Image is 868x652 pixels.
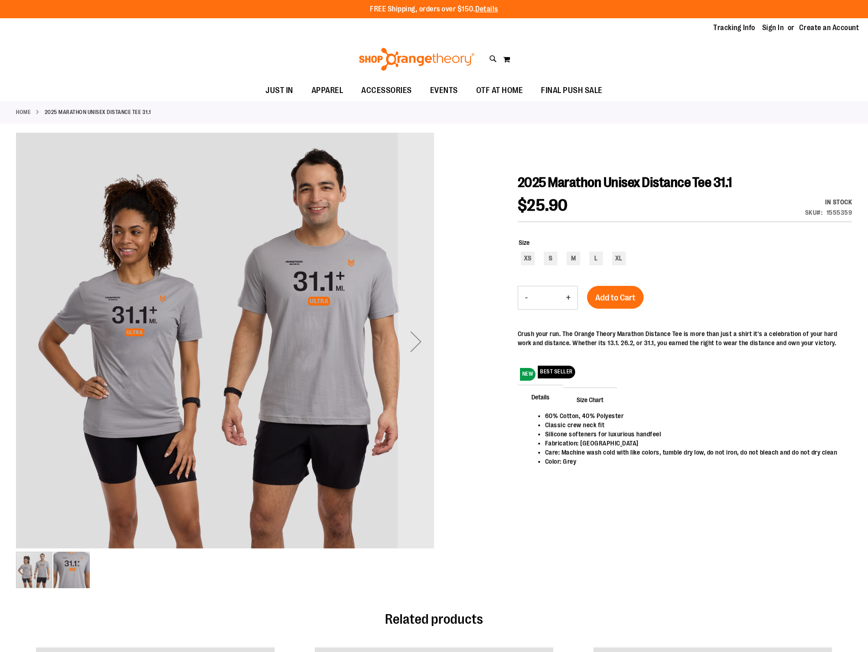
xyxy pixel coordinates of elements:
span: APPAREL [312,80,343,101]
span: Related products [385,611,483,627]
a: Create an Account [799,23,859,33]
div: XS [521,252,535,265]
div: carousel [16,133,434,589]
li: 60% Cotton, 40% Polyester [545,411,843,420]
div: XL [612,252,626,265]
span: NEW [520,368,536,380]
a: JUST IN [256,80,302,101]
span: FINAL PUSH SALE [541,80,603,101]
strong: SKU [805,209,823,216]
a: Home [16,108,31,116]
button: Add to Cart [587,286,644,309]
span: Details [518,385,563,409]
a: Tracking Info [713,23,755,33]
span: BEST SELLER [538,366,575,378]
a: EVENTS [421,80,467,101]
span: OTF AT HOME [476,80,523,101]
li: Fabrication: [GEOGRAPHIC_DATA] [545,439,843,448]
div: 2025 Marathon Unisex Distance Tee 31.1 [16,133,434,551]
a: FINAL PUSH SALE [532,80,612,101]
div: L [589,252,603,265]
span: $25.90 [518,196,568,215]
span: EVENTS [430,80,458,101]
div: image 1 of 2 [16,551,53,589]
li: Silicone softeners for luxurious handfeel [545,429,843,439]
button: Decrease product quantity [518,286,535,309]
span: 2025 Marathon Unisex Distance Tee 31.1 [518,175,732,190]
img: 2025 Marathon Unisex Distance Tee 31.1 [16,131,434,549]
a: ACCESSORIES [352,80,421,101]
li: Classic crew neck fit [545,420,843,429]
div: Next [398,133,434,551]
span: Size [519,239,530,246]
a: Sign In [762,23,784,33]
li: Care: Machine wash cold with like colors, tumble dry low, do not iron, do not bleach and do not d... [545,448,843,457]
strong: 2025 Marathon Unisex Distance Tee 31.1 [45,108,151,116]
img: 2025 Marathon Unisex Distance Tee 31.1 [53,552,90,588]
div: M [567,252,580,265]
div: S [544,252,557,265]
a: OTF AT HOME [467,80,532,101]
div: Availability [805,197,852,207]
p: FREE Shipping, orders over $150. [370,4,498,15]
span: Size Chart [563,388,617,411]
div: image 2 of 2 [53,551,90,589]
a: APPAREL [302,80,353,101]
div: In stock [805,197,852,207]
li: Color: Grey [545,457,843,466]
input: Product quantity [535,287,559,309]
p: Crush your run. The Orange Theory Marathon Distance Tee is more than just a shirt it's a celebrat... [518,329,852,347]
img: Shop Orangetheory [358,48,476,71]
span: Add to Cart [595,293,635,303]
span: ACCESSORIES [361,80,412,101]
span: JUST IN [265,80,293,101]
div: 1555359 [826,208,852,217]
button: Increase product quantity [559,286,577,309]
a: Details [475,5,498,13]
